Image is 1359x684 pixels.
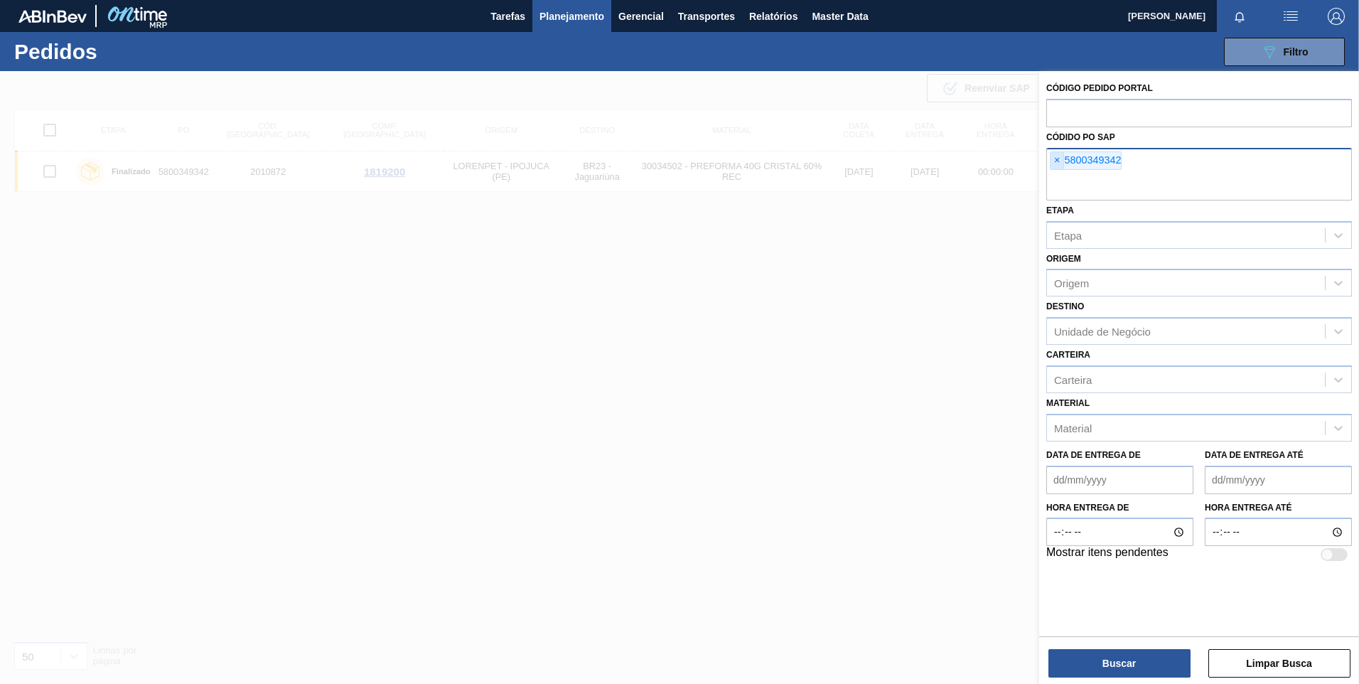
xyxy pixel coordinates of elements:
[1046,450,1141,460] label: Data de Entrega de
[1054,373,1092,385] div: Carteira
[1046,498,1193,518] label: Hora entrega de
[1046,350,1090,360] label: Carteira
[678,8,735,25] span: Transportes
[1054,229,1082,241] div: Etapa
[490,8,525,25] span: Tarefas
[14,43,227,60] h1: Pedidos
[1328,8,1345,25] img: Logout
[1284,46,1309,58] span: Filtro
[18,10,87,23] img: TNhmsLtSVTkK8tSr43FrP2fwEKptu5GPRR3wAAAABJRU5ErkJggg==
[1046,254,1081,264] label: Origem
[1054,422,1092,434] div: Material
[1205,498,1352,518] label: Hora entrega até
[1046,466,1193,494] input: dd/mm/yyyy
[1046,132,1115,142] label: Códido PO SAP
[1224,38,1345,66] button: Filtro
[1046,546,1169,563] label: Mostrar itens pendentes
[618,8,664,25] span: Gerencial
[1050,151,1122,170] div: 5800349342
[1051,152,1064,169] span: ×
[812,8,868,25] span: Master Data
[1205,466,1352,494] input: dd/mm/yyyy
[1054,326,1151,338] div: Unidade de Negócio
[749,8,797,25] span: Relatórios
[1046,301,1084,311] label: Destino
[1282,8,1299,25] img: userActions
[1054,277,1089,289] div: Origem
[1046,83,1153,93] label: Código Pedido Portal
[1217,6,1262,26] button: Notificações
[1046,205,1074,215] label: Etapa
[1205,450,1304,460] label: Data de Entrega até
[539,8,604,25] span: Planejamento
[1046,398,1090,408] label: Material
